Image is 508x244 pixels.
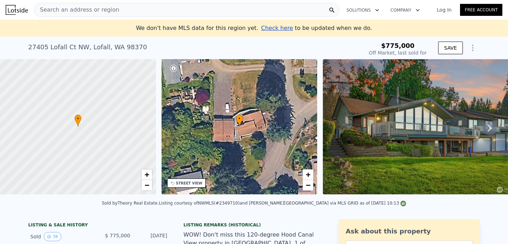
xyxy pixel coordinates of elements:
button: Show Options [466,41,480,55]
div: Listing Remarks (Historical) [183,222,325,228]
div: Ask about this property [346,226,473,236]
div: [DATE] [136,232,167,241]
span: + [144,170,149,179]
div: Sold by Theory Real Estate . [102,201,159,206]
img: NWMLS Logo [400,201,406,206]
div: STREET VIEW [176,181,202,186]
button: SAVE [438,42,463,54]
div: Off Market, last sold for [369,49,427,56]
span: − [144,181,149,189]
span: • [74,115,81,122]
span: $775,000 [381,42,415,49]
span: − [306,181,310,189]
a: Zoom out [141,180,152,190]
span: • [236,115,243,122]
div: • [236,114,243,127]
button: View historical data [44,232,61,241]
span: Search an address or region [34,6,119,14]
a: Zoom in [303,169,313,180]
div: We don't have MLS data for this region yet. [136,24,372,32]
a: Zoom out [303,180,313,190]
div: • [74,114,81,127]
span: + [306,170,310,179]
div: LISTING & SALE HISTORY [28,222,169,229]
div: 27405 Lofall Ct NW , Lofall , WA 98370 [28,42,147,52]
a: Zoom in [141,169,152,180]
a: Log In [428,6,460,13]
img: Lotside [6,5,28,15]
span: Check here [261,25,293,31]
a: Free Account [460,4,502,16]
span: $ 775,000 [105,233,130,238]
div: to be updated when we do. [261,24,372,32]
div: Sold [30,232,93,241]
div: Listing courtesy of NWMLS (#2349710) and [PERSON_NAME][GEOGRAPHIC_DATA] via MLS GRID as of [DATE]... [159,201,406,206]
button: Solutions [341,4,385,17]
button: Company [385,4,425,17]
